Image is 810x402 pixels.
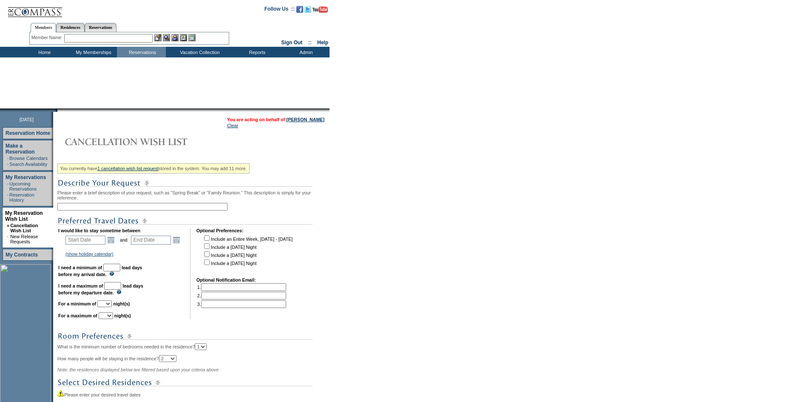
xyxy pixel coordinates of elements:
div: Please enter your desired travel dates [57,390,327,397]
span: :: [308,40,312,46]
td: 3. [197,300,286,308]
b: I need a maximum of [58,283,103,288]
b: For a minimum of [58,301,96,306]
a: Follow us on Twitter [304,9,311,14]
img: Cancellation Wish List [57,133,227,150]
td: 1. [197,283,286,291]
span: You are acting on behalf of: [227,117,324,122]
td: Home [19,47,68,57]
img: View [163,34,170,41]
b: lead days before my arrival date. [58,265,142,277]
img: Impersonate [171,34,179,41]
img: icon_alert2.gif [57,390,64,396]
a: [PERSON_NAME] [287,117,324,122]
span: [DATE] [20,117,34,122]
a: Browse Calendars [9,156,48,161]
td: Reservations [117,47,166,57]
a: My Reservations [6,174,46,180]
td: · [7,181,9,191]
td: Admin [281,47,330,57]
img: questionMark_lightBlue.gif [117,290,122,294]
td: Vacation Collection [166,47,232,57]
td: · [7,234,9,244]
a: Make a Reservation [6,143,35,155]
a: Residences [56,23,85,32]
a: Search Availability [9,162,47,167]
a: Cancellation Wish List [10,223,38,233]
a: Open the calendar popup. [172,235,181,245]
td: · [7,192,9,202]
b: lead days before my departure date. [58,283,143,295]
a: Become our fan on Facebook [296,9,303,14]
a: Upcoming Reservations [9,181,37,191]
td: 2. [197,292,286,299]
span: Note: the residences displayed below are filtered based upon your criteria above [57,367,219,372]
img: Reservations [180,34,187,41]
img: Subscribe to our YouTube Channel [313,6,328,13]
a: Open the calendar popup. [106,235,116,245]
b: Optional Preferences: [196,228,244,233]
a: Help [317,40,328,46]
a: Sign Out [281,40,302,46]
a: Reservations [85,23,117,32]
b: Optional Notification Email: [196,277,256,282]
b: For a maximum of [58,313,97,318]
td: · [7,162,9,167]
a: My Contracts [6,252,38,258]
img: Follow us on Twitter [304,6,311,13]
a: Subscribe to our YouTube Channel [313,9,328,14]
a: New Release Requests [10,234,38,244]
td: · [7,156,9,161]
b: I need a minimum of [58,265,102,270]
img: promoShadowLeftCorner.gif [54,108,57,112]
td: Reports [232,47,281,57]
td: and [119,234,129,246]
input: Date format: M/D/Y. Shortcut keys: [T] for Today. [UP] or [.] for Next Day. [DOWN] or [,] for Pre... [131,236,171,245]
img: subTtlRoomPreferences.gif [57,331,313,342]
a: 1 cancellation wish list request [97,166,159,171]
td: My Memberships [68,47,117,57]
img: b_edit.gif [154,34,162,41]
a: Reservation History [9,192,34,202]
div: You currently have stored in the system. You may add 11 more. [57,163,250,174]
b: I would like to stay sometime between [58,228,140,233]
a: Members [31,23,57,32]
img: questionMark_lightBlue.gif [109,271,114,276]
a: My Reservation Wish List [5,210,43,222]
a: Clear [227,123,238,128]
a: Reservation Home [6,130,50,136]
input: Date format: M/D/Y. Shortcut keys: [T] for Today. [UP] or [.] for Next Day. [DOWN] or [,] for Pre... [65,236,105,245]
img: b_calculator.gif [188,34,196,41]
td: Include an Entire Week, [DATE] - [DATE] Include a [DATE] Night Include a [DATE] Night Include a [... [202,234,293,271]
img: Become our fan on Facebook [296,6,303,13]
b: night(s) [114,313,131,318]
img: blank.gif [57,108,58,112]
div: Member Name: [31,34,64,41]
td: Follow Us :: [264,5,295,15]
b: » [7,223,9,228]
b: night(s) [113,301,130,306]
a: (show holiday calendar) [65,251,114,257]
